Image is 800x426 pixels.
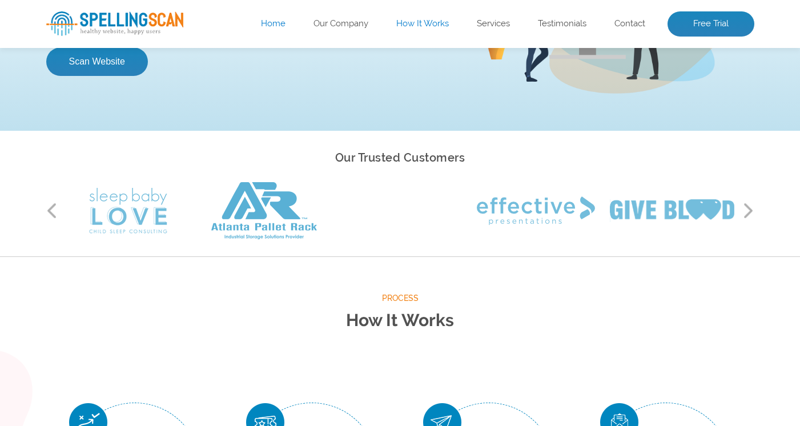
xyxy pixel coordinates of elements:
a: How It Works [396,18,449,30]
span: Free [46,46,118,86]
button: Scan Website [46,185,148,214]
img: Sleep Baby Love [89,188,167,234]
a: Our Company [313,18,368,30]
img: Free Webiste Analysis [471,37,754,231]
img: spellingScan [46,11,183,36]
span: Process [46,291,754,306]
a: Contact [614,18,645,30]
a: Home [261,18,286,30]
a: Services [477,18,510,30]
img: Effective [477,196,595,225]
p: Enter your website’s URL to see spelling mistakes, broken links and more [46,98,454,134]
button: Previous [46,202,58,219]
input: Enter Your URL [46,143,360,174]
img: Free Webiste Analysis [474,66,702,76]
a: Free Trial [668,11,754,37]
h2: Our Trusted Customers [46,148,754,168]
a: Testimonials [538,18,586,30]
h2: How It Works [46,306,754,336]
h1: Website Analysis [46,46,454,86]
img: Give Blood [610,199,734,222]
button: Next [743,202,754,219]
